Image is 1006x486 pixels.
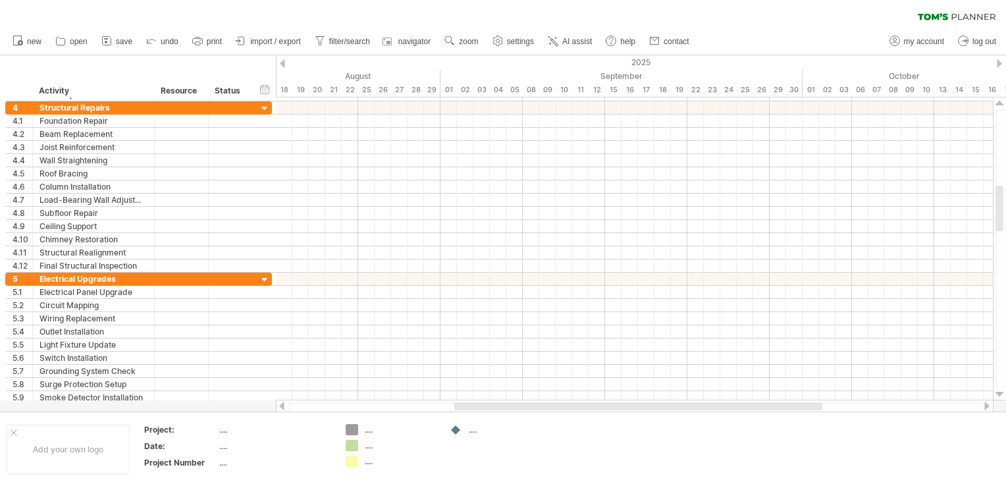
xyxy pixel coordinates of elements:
a: contact [646,33,693,50]
div: Thursday, 2 October 2025 [819,83,835,97]
div: 5.7 [13,365,32,377]
div: Foundation Repair [40,115,147,127]
span: open [70,37,88,46]
div: Resource [161,84,201,97]
div: 5.4 [13,325,32,338]
div: 4.10 [13,233,32,246]
div: Friday, 19 September 2025 [671,83,687,97]
div: Wednesday, 3 September 2025 [473,83,490,97]
div: September 2025 [440,69,803,83]
a: zoom [441,33,482,50]
div: .... [365,424,437,435]
div: Project: [144,424,217,435]
div: Add your own logo [7,425,130,474]
a: help [602,33,639,50]
a: settings [489,33,538,50]
div: .... [365,440,437,451]
div: Monday, 13 October 2025 [934,83,951,97]
span: new [27,37,41,46]
div: Monday, 8 September 2025 [523,83,539,97]
div: Monday, 6 October 2025 [852,83,868,97]
div: Wall Straightening [40,154,147,167]
div: Thursday, 16 October 2025 [984,83,1000,97]
div: Tuesday, 7 October 2025 [868,83,885,97]
div: Load-Bearing Wall Adjustment [40,194,147,206]
span: log out [972,37,996,46]
div: Thursday, 25 September 2025 [737,83,753,97]
a: open [52,33,92,50]
div: 4.11 [13,246,32,259]
div: 4.8 [13,207,32,219]
div: Electrical Upgrades [40,273,147,285]
div: 4.3 [13,141,32,153]
a: save [98,33,136,50]
div: Tuesday, 23 September 2025 [704,83,720,97]
div: .... [365,456,437,467]
div: Monday, 29 September 2025 [770,83,786,97]
div: Column Installation [40,180,147,193]
div: Project Number [144,457,217,468]
div: 5.8 [13,378,32,391]
div: Tuesday, 2 September 2025 [457,83,473,97]
div: Tuesday, 26 August 2025 [375,83,391,97]
div: Subfloor Repair [40,207,147,219]
div: Wednesday, 15 October 2025 [967,83,984,97]
div: Beam Replacement [40,128,147,140]
div: Tuesday, 14 October 2025 [951,83,967,97]
div: Status [215,84,244,97]
div: .... [469,424,541,435]
div: Final Structural Inspection [40,259,147,272]
span: save [116,37,132,46]
a: import / export [232,33,305,50]
div: Wednesday, 27 August 2025 [391,83,408,97]
span: undo [161,37,178,46]
div: Monday, 18 August 2025 [276,83,292,97]
div: 4.5 [13,167,32,180]
div: 5.6 [13,352,32,364]
div: Monday, 22 September 2025 [687,83,704,97]
div: 4.2 [13,128,32,140]
div: Structural Realignment [40,246,147,259]
div: Surge Protection Setup [40,378,147,391]
span: contact [664,37,689,46]
div: Wednesday, 10 September 2025 [556,83,572,97]
div: Friday, 5 September 2025 [506,83,523,97]
div: Tuesday, 9 September 2025 [539,83,556,97]
div: 5 [13,273,32,285]
div: 4.1 [13,115,32,127]
div: Electrical Panel Upgrade [40,286,147,298]
div: Thursday, 9 October 2025 [901,83,918,97]
div: .... [219,441,330,452]
div: Friday, 29 August 2025 [424,83,440,97]
div: Grounding System Check [40,365,147,377]
span: my account [904,37,944,46]
a: filter/search [311,33,374,50]
div: Thursday, 28 August 2025 [408,83,424,97]
div: 4.4 [13,154,32,167]
div: Tuesday, 30 September 2025 [786,83,803,97]
a: AI assist [544,33,596,50]
div: Thursday, 21 August 2025 [325,83,342,97]
div: 5.9 [13,391,32,404]
div: Monday, 15 September 2025 [605,83,622,97]
div: Wednesday, 8 October 2025 [885,83,901,97]
div: Thursday, 18 September 2025 [654,83,671,97]
a: my account [886,33,948,50]
div: Date: [144,441,217,452]
span: AI assist [562,37,592,46]
div: Wiring Replacement [40,312,147,325]
a: navigator [381,33,435,50]
div: Activity [39,84,147,97]
span: settings [507,37,534,46]
div: Outlet Installation [40,325,147,338]
div: Thursday, 4 September 2025 [490,83,506,97]
span: print [207,37,222,46]
div: Friday, 22 August 2025 [342,83,358,97]
div: 4 [13,101,32,114]
div: 5.3 [13,312,32,325]
span: navigator [398,37,431,46]
div: Wednesday, 1 October 2025 [803,83,819,97]
div: Smoke Detector Installation [40,391,147,404]
span: filter/search [329,37,370,46]
div: Wednesday, 24 September 2025 [720,83,737,97]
